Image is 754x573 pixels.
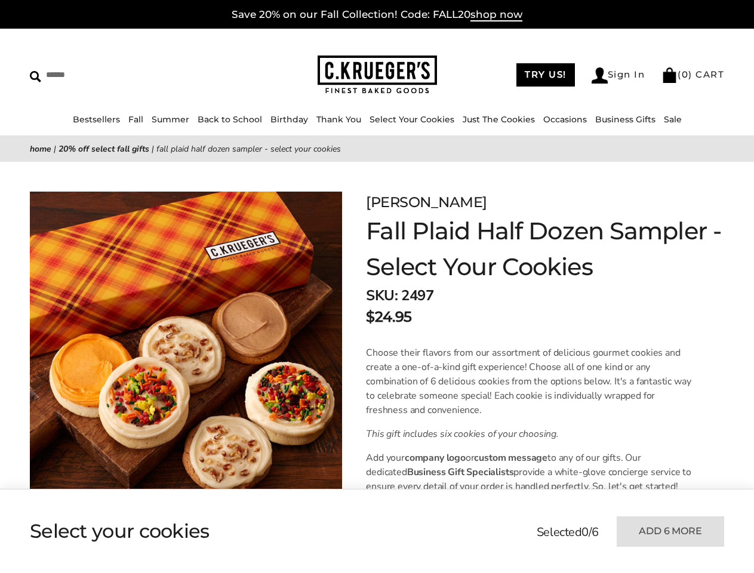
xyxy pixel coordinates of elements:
[73,114,120,125] a: Bestsellers
[366,213,724,285] h1: Fall Plaid Half Dozen Sampler - Select Your Cookies
[30,143,51,155] a: Home
[661,67,678,83] img: Bag
[156,143,341,155] span: Fall Plaid Half Dozen Sampler - Select Your Cookies
[30,71,41,82] img: Search
[592,67,608,84] img: Account
[405,451,466,464] b: company logo
[366,346,693,417] p: Choose their flavors from our assortment of delicious gourmet cookies and create a one-of-a-kind ...
[617,516,724,547] button: Add 6 more
[592,67,645,84] a: Sign In
[30,66,189,84] input: Search
[543,114,587,125] a: Occasions
[232,8,522,21] a: Save 20% on our Fall Collection! Code: FALL20shop now
[463,114,535,125] a: Just The Cookies
[407,466,514,479] b: Business Gift Specialists
[152,114,189,125] a: Summer
[366,192,724,213] p: [PERSON_NAME]
[316,114,361,125] a: Thank You
[537,523,599,541] p: Selected /
[470,8,522,21] span: shop now
[30,142,724,156] nav: breadcrumbs
[128,114,143,125] a: Fall
[474,451,547,464] b: custom message
[54,143,56,155] span: |
[595,114,655,125] a: Business Gifts
[366,286,398,305] strong: SKU:
[366,451,693,522] p: Add your or to any of our gifts. Our dedicated provide a white-glove concierge service to ensure ...
[318,56,437,94] img: C.KRUEGER'S
[198,114,262,125] a: Back to School
[59,143,149,155] a: 20% Off Select Fall Gifts
[592,524,599,540] span: 6
[366,306,411,328] p: $24.95
[270,114,308,125] a: Birthday
[516,63,575,87] a: TRY US!
[661,69,724,80] a: (0) CART
[30,192,342,504] img: Fall Plaid Half Dozen Sampler - Select Your Cookies
[581,524,589,540] span: 0
[152,143,154,155] span: |
[664,114,682,125] a: Sale
[401,286,433,305] span: 2497
[366,427,559,440] em: This gift includes six cookies of your choosing.
[370,114,454,125] a: Select Your Cookies
[682,69,689,80] span: 0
